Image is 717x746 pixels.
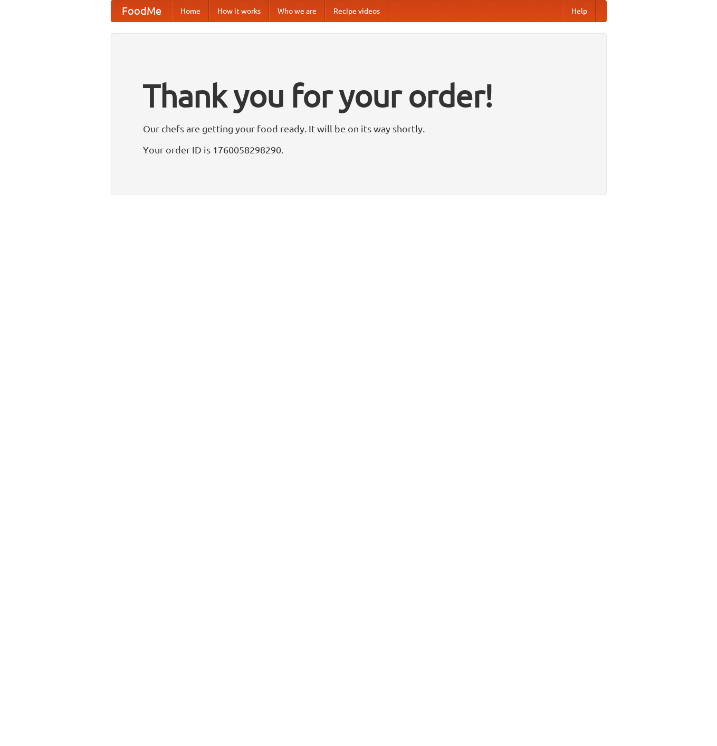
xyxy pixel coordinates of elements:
a: Recipe videos [325,1,388,22]
p: Your order ID is 1760058298290. [143,142,575,158]
a: Who we are [269,1,325,22]
a: How it works [209,1,269,22]
p: Our chefs are getting your food ready. It will be on its way shortly. [143,121,575,137]
a: FoodMe [111,1,172,22]
a: Help [563,1,596,22]
h1: Thank you for your order! [143,70,575,121]
a: Home [172,1,209,22]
